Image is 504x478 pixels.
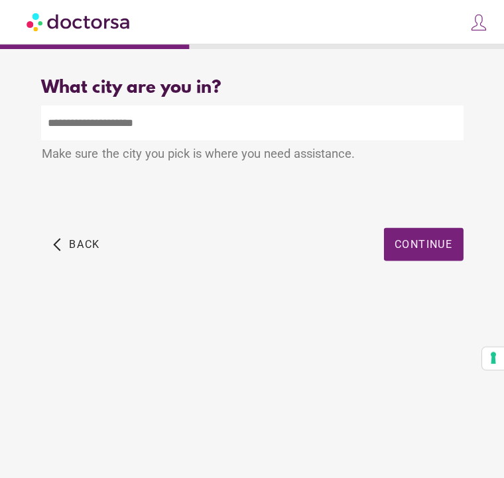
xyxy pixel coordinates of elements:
[41,141,462,171] div: Make sure the city you pick is where you need assistance.
[69,239,100,251] span: Back
[394,239,452,251] span: Continue
[481,347,504,370] button: Your consent preferences for tracking technologies
[27,7,131,37] img: Doctorsa.com
[41,79,462,99] div: What city are you in?
[469,14,487,32] img: icons8-customer-100.png
[383,228,463,261] button: Continue
[48,228,105,261] button: arrow_back_ios Back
